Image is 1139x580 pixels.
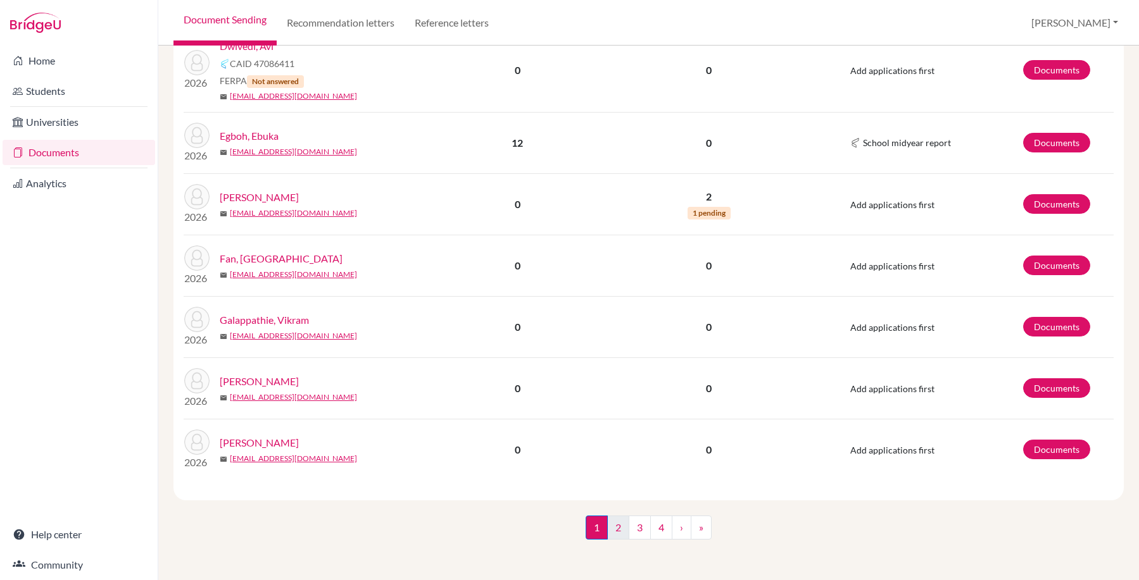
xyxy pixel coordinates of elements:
[3,109,155,135] a: Universities
[1023,440,1090,459] a: Documents
[184,184,210,209] img: Fairclough, Theo
[863,136,951,149] span: School midyear report
[1023,60,1090,80] a: Documents
[672,515,691,540] a: ›
[3,552,155,577] a: Community
[586,515,608,540] span: 1
[10,13,61,33] img: Bridge-U
[3,48,155,73] a: Home
[629,515,651,540] a: 3
[512,137,523,149] b: 12
[850,138,860,148] img: Common App logo
[1023,317,1090,336] a: Documents
[515,382,520,394] b: 0
[850,65,934,76] span: Add applications first
[599,319,819,335] p: 0
[184,271,210,286] p: 2026
[184,75,210,90] p: 2026
[1023,194,1090,214] a: Documents
[599,189,819,204] p: 2
[220,39,274,54] a: Dwivedi, Avi
[688,207,731,219] span: 1 pending
[515,198,520,210] b: 0
[650,515,672,540] a: 4
[515,321,520,333] b: 0
[1023,378,1090,398] a: Documents
[230,392,357,403] a: [EMAIL_ADDRESS][DOMAIN_NAME]
[184,123,210,148] img: Egboh, Ebuka
[220,251,343,266] a: Fan, [GEOGRAPHIC_DATA]
[184,332,210,347] p: 2026
[586,515,712,550] nav: ...
[220,74,304,88] span: FERPA
[230,330,357,342] a: [EMAIL_ADDRESS][DOMAIN_NAME]
[599,381,819,396] p: 0
[184,368,210,393] img: Ghaffarpour, Dariush
[184,455,210,470] p: 2026
[220,455,227,463] span: mail
[220,333,227,340] span: mail
[220,271,227,279] span: mail
[220,435,299,450] a: [PERSON_NAME]
[184,148,210,163] p: 2026
[850,261,934,271] span: Add applications first
[850,322,934,333] span: Add applications first
[1026,11,1124,35] button: [PERSON_NAME]
[850,445,934,455] span: Add applications first
[184,245,210,271] img: Fan, Botao
[1023,133,1090,152] a: Documents
[184,307,210,332] img: Galappathie, Vikram
[247,75,304,88] span: Not answered
[220,374,299,389] a: [PERSON_NAME]
[230,207,357,219] a: [EMAIL_ADDRESS][DOMAIN_NAME]
[220,59,230,69] img: Common App logo
[515,64,520,76] b: 0
[220,394,227,402] span: mail
[515,259,520,271] b: 0
[230,453,357,464] a: [EMAIL_ADDRESS][DOMAIN_NAME]
[3,78,155,104] a: Students
[599,442,819,457] p: 0
[230,90,357,102] a: [EMAIL_ADDRESS][DOMAIN_NAME]
[230,57,294,70] span: CAID 47086411
[184,50,210,75] img: Dwivedi, Avi
[220,312,309,328] a: Galappathie, Vikram
[599,135,819,151] p: 0
[220,128,279,144] a: Egboh, Ebuka
[3,522,155,547] a: Help center
[515,443,520,455] b: 0
[230,146,357,157] a: [EMAIL_ADDRESS][DOMAIN_NAME]
[230,269,357,280] a: [EMAIL_ADDRESS][DOMAIN_NAME]
[850,383,934,394] span: Add applications first
[3,140,155,165] a: Documents
[184,429,210,455] img: Goel, Arav
[607,515,629,540] a: 2
[184,209,210,225] p: 2026
[1023,256,1090,275] a: Documents
[220,149,227,156] span: mail
[850,199,934,210] span: Add applications first
[220,190,299,205] a: [PERSON_NAME]
[691,515,712,540] a: »
[599,63,819,78] p: 0
[599,258,819,273] p: 0
[220,210,227,218] span: mail
[3,171,155,196] a: Analytics
[220,93,227,101] span: mail
[184,393,210,409] p: 2026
